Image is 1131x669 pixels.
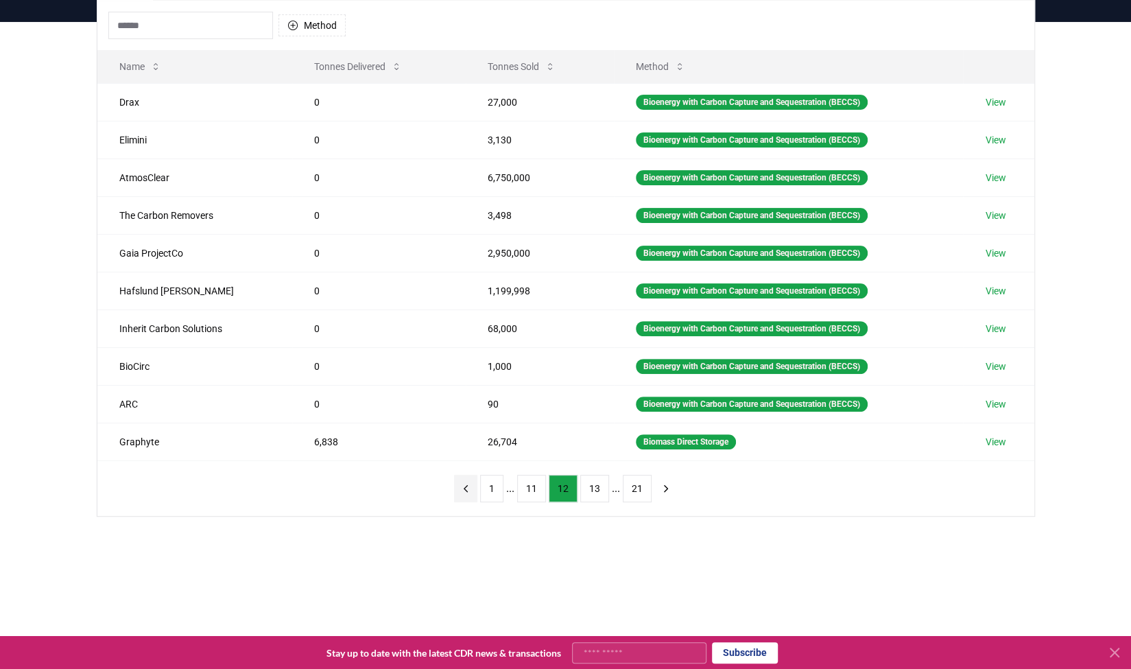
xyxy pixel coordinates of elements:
td: AtmosClear [97,159,292,196]
td: 0 [292,309,466,347]
td: ARC [97,385,292,423]
td: 0 [292,234,466,272]
td: 6,750,000 [466,159,613,196]
td: 68,000 [466,309,613,347]
div: Bioenergy with Carbon Capture and Sequestration (BECCS) [636,246,868,261]
td: 0 [292,385,466,423]
td: Gaia ProjectCo [97,234,292,272]
td: 0 [292,83,466,121]
a: View [985,435,1005,449]
button: 12 [549,475,578,502]
td: 0 [292,272,466,309]
td: 2,950,000 [466,234,613,272]
div: Bioenergy with Carbon Capture and Sequestration (BECCS) [636,397,868,412]
div: Bioenergy with Carbon Capture and Sequestration (BECCS) [636,321,868,336]
a: View [985,397,1005,411]
td: Inherit Carbon Solutions [97,309,292,347]
button: 11 [517,475,546,502]
div: Bioenergy with Carbon Capture and Sequestration (BECCS) [636,359,868,374]
div: Bioenergy with Carbon Capture and Sequestration (BECCS) [636,208,868,223]
td: The Carbon Removers [97,196,292,234]
div: Bioenergy with Carbon Capture and Sequestration (BECCS) [636,95,868,110]
div: Biomass Direct Storage [636,434,736,449]
td: 26,704 [466,423,613,460]
td: 0 [292,196,466,234]
td: 6,838 [292,423,466,460]
td: Elimini [97,121,292,159]
td: 1,199,998 [466,272,613,309]
a: View [985,360,1005,373]
a: View [985,209,1005,222]
td: Hafslund [PERSON_NAME] [97,272,292,309]
td: 90 [466,385,613,423]
button: next page [654,475,678,502]
button: Name [108,53,172,80]
div: Bioenergy with Carbon Capture and Sequestration (BECCS) [636,170,868,185]
td: 3,130 [466,121,613,159]
a: View [985,95,1005,109]
td: 1,000 [466,347,613,385]
a: View [985,171,1005,185]
td: BioCirc [97,347,292,385]
li: ... [612,480,620,497]
button: 21 [623,475,652,502]
a: View [985,284,1005,298]
td: 27,000 [466,83,613,121]
div: Bioenergy with Carbon Capture and Sequestration (BECCS) [636,283,868,298]
div: Bioenergy with Carbon Capture and Sequestration (BECCS) [636,132,868,148]
td: Drax [97,83,292,121]
td: Graphyte [97,423,292,460]
button: Tonnes Sold [477,53,567,80]
td: 0 [292,159,466,196]
li: ... [506,480,514,497]
button: 13 [580,475,609,502]
button: Method [625,53,696,80]
a: View [985,246,1005,260]
button: Tonnes Delivered [303,53,413,80]
td: 0 [292,347,466,385]
td: 3,498 [466,196,613,234]
button: Method [278,14,346,36]
button: 1 [480,475,503,502]
a: View [985,133,1005,147]
td: 0 [292,121,466,159]
button: previous page [454,475,477,502]
a: View [985,322,1005,336]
